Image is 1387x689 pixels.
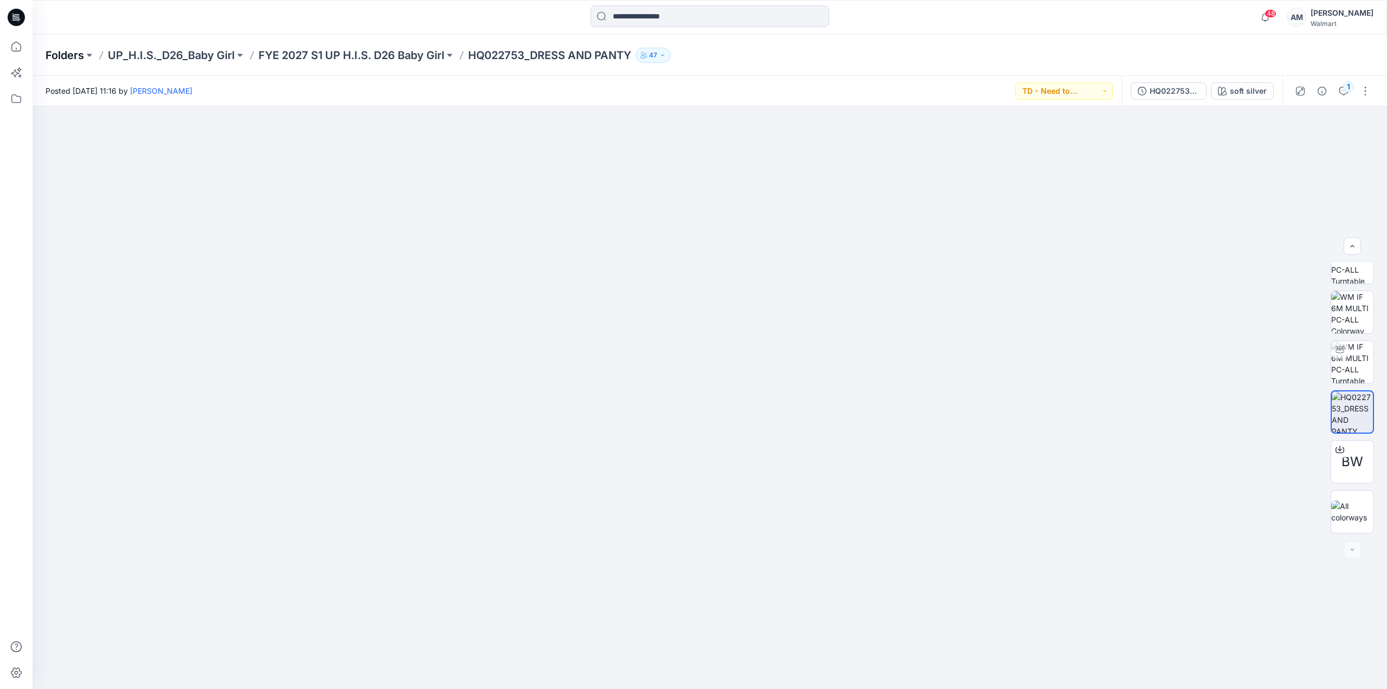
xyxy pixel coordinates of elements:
[130,86,192,95] a: [PERSON_NAME]
[1311,7,1373,20] div: [PERSON_NAME]
[1341,452,1363,472] span: BW
[46,85,192,96] span: Posted [DATE] 11:16 by
[468,48,631,63] p: HQ022753_DRESS AND PANTY
[1211,82,1274,100] button: soft silver
[1331,241,1373,284] img: WM IF 6M MULTI PC-ALL Turntable with Avatar
[351,41,1068,689] img: eyJhbGciOiJIUzI1NiIsImtpZCI6IjAiLCJzbHQiOiJzZXMiLCJ0eXAiOiJKV1QifQ.eyJkYXRhIjp7InR5cGUiOiJzdG9yYW...
[1331,291,1373,333] img: WM IF 6M MULTI PC-ALL Colorway wo Avatar
[649,49,657,61] p: 47
[1287,8,1306,27] div: AM
[1131,82,1207,100] button: HQ022753_DRESS AND PANTY
[1335,82,1352,100] button: 1
[1311,20,1373,28] div: Walmart
[108,48,235,63] a: UP_H.I.S._D26_Baby Girl
[1265,9,1276,18] span: 48
[1332,391,1373,433] img: HQ022753_DRESS AND PANTY SET
[1313,82,1331,100] button: Details
[1150,85,1200,97] div: HQ022753_DRESS AND PANTY
[1230,85,1267,97] div: soft silver
[46,48,84,63] a: Folders
[636,48,671,63] button: 47
[1343,81,1354,92] div: 1
[1331,500,1373,523] img: All colorways
[258,48,444,63] a: FYE 2027 S1 UP H.I.S. D26 Baby Girl
[1331,341,1373,383] img: WM IF 6M MULTI PC-ALL Turntable with Avatar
